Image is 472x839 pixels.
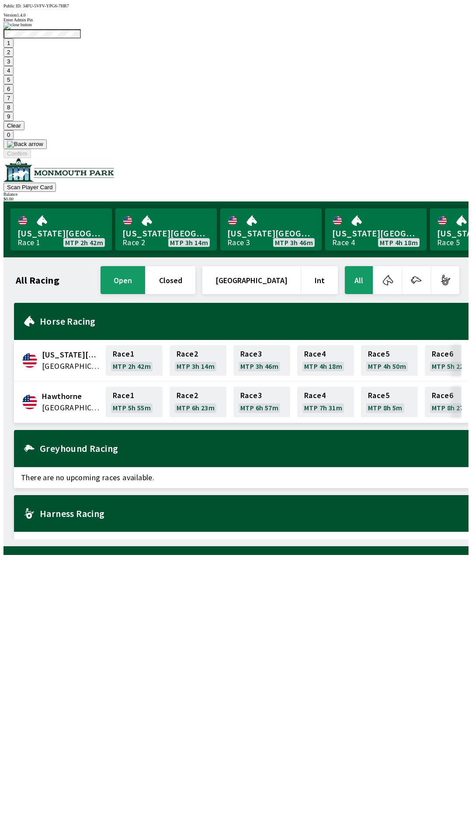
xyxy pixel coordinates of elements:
[332,228,420,239] span: [US_STATE][GEOGRAPHIC_DATA]
[3,66,14,75] button: 4
[42,391,101,402] span: Hawthorne
[17,228,105,239] span: [US_STATE][GEOGRAPHIC_DATA]
[345,266,373,294] button: All
[170,387,226,417] a: Race2MTP 6h 23m
[240,392,262,399] span: Race 3
[40,445,462,452] h2: Greyhound Racing
[3,84,14,94] button: 6
[14,532,469,553] span: There are no upcoming races available.
[304,350,326,357] span: Race 4
[113,363,151,370] span: MTP 2h 42m
[101,266,145,294] button: open
[432,350,453,357] span: Race 6
[275,239,313,246] span: MTP 3h 46m
[170,239,208,246] span: MTP 3h 14m
[202,266,301,294] button: [GEOGRAPHIC_DATA]
[3,103,14,112] button: 8
[3,48,14,57] button: 2
[304,392,326,399] span: Race 4
[3,13,469,17] div: Version 1.4.0
[40,510,462,517] h2: Harness Racing
[368,363,406,370] span: MTP 4h 50m
[177,363,215,370] span: MTP 3h 14m
[3,183,56,192] button: Scan Player Card
[233,345,290,376] a: Race3MTP 3h 46m
[122,228,210,239] span: [US_STATE][GEOGRAPHIC_DATA]
[437,239,460,246] div: Race 5
[304,363,342,370] span: MTP 4h 18m
[3,94,14,103] button: 7
[3,158,114,182] img: venue logo
[240,363,278,370] span: MTP 3h 46m
[170,345,226,376] a: Race2MTP 3h 14m
[106,345,163,376] a: Race1MTP 2h 42m
[42,402,101,413] span: United States
[17,239,40,246] div: Race 1
[115,208,217,250] a: [US_STATE][GEOGRAPHIC_DATA]Race 2MTP 3h 14m
[297,345,354,376] a: Race4MTP 4h 18m
[332,239,355,246] div: Race 4
[65,239,103,246] span: MTP 2h 42m
[227,239,250,246] div: Race 3
[3,130,14,139] button: 0
[146,266,195,294] button: closed
[325,208,427,250] a: [US_STATE][GEOGRAPHIC_DATA]Race 4MTP 4h 18m
[3,192,469,197] div: Balance
[432,392,453,399] span: Race 6
[3,17,469,22] div: Enter Admin Pin
[227,228,315,239] span: [US_STATE][GEOGRAPHIC_DATA]
[40,318,462,325] h2: Horse Racing
[122,239,145,246] div: Race 2
[302,266,338,294] button: Int
[3,149,31,158] button: Confirm
[220,208,322,250] a: [US_STATE][GEOGRAPHIC_DATA]Race 3MTP 3h 46m
[113,392,134,399] span: Race 1
[113,350,134,357] span: Race 1
[3,22,32,29] img: close button
[361,387,418,417] a: Race5MTP 8h 5m
[7,141,43,148] img: Back arrow
[240,350,262,357] span: Race 3
[432,404,470,411] span: MTP 8h 27m
[3,75,14,84] button: 5
[14,467,469,488] span: There are no upcoming races available.
[3,3,469,8] div: Public ID:
[3,197,469,201] div: $ 0.00
[177,404,215,411] span: MTP 6h 23m
[42,361,101,372] span: United States
[240,404,278,411] span: MTP 6h 57m
[297,387,354,417] a: Race4MTP 7h 31m
[368,392,389,399] span: Race 5
[3,112,14,121] button: 9
[3,121,24,130] button: Clear
[368,350,389,357] span: Race 5
[432,363,470,370] span: MTP 5h 22m
[3,38,14,48] button: 1
[3,57,14,66] button: 3
[42,349,101,361] span: Delaware Park
[361,345,418,376] a: Race5MTP 4h 50m
[23,3,69,8] span: 34FU-5VFV-YPG6-7HR7
[10,208,112,250] a: [US_STATE][GEOGRAPHIC_DATA]Race 1MTP 2h 42m
[177,392,198,399] span: Race 2
[233,387,290,417] a: Race3MTP 6h 57m
[304,404,342,411] span: MTP 7h 31m
[113,404,151,411] span: MTP 5h 55m
[368,404,403,411] span: MTP 8h 5m
[16,277,59,284] h1: All Racing
[177,350,198,357] span: Race 2
[106,387,163,417] a: Race1MTP 5h 55m
[380,239,418,246] span: MTP 4h 18m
